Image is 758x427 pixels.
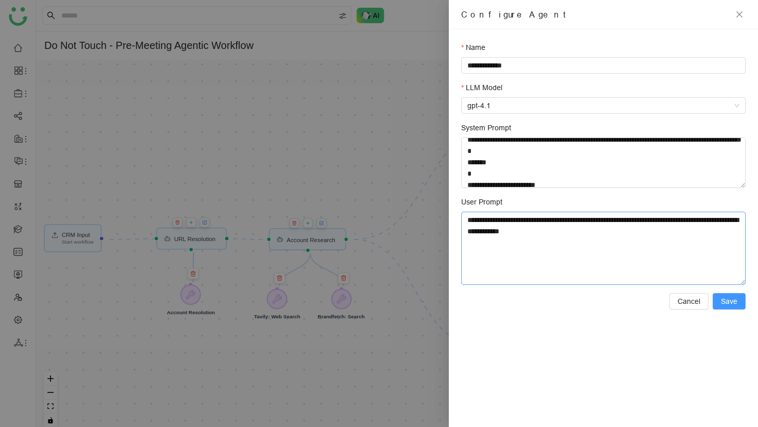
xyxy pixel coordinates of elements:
span: gpt-4.1 [467,98,739,113]
input: Name [461,57,746,74]
label: Name [461,42,485,53]
label: User Prompt [461,196,502,208]
div: Configure Agent [461,8,728,21]
textarea: User Prompt [461,212,746,285]
span: close [735,10,744,19]
button: Close [733,8,746,21]
label: LLM Model [461,82,502,93]
button: Save [713,293,746,310]
span: Cancel [678,296,700,307]
button: Cancel [669,293,709,310]
textarea: System Prompt [461,138,746,188]
span: Save [721,296,737,307]
label: System Prompt [461,122,511,133]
